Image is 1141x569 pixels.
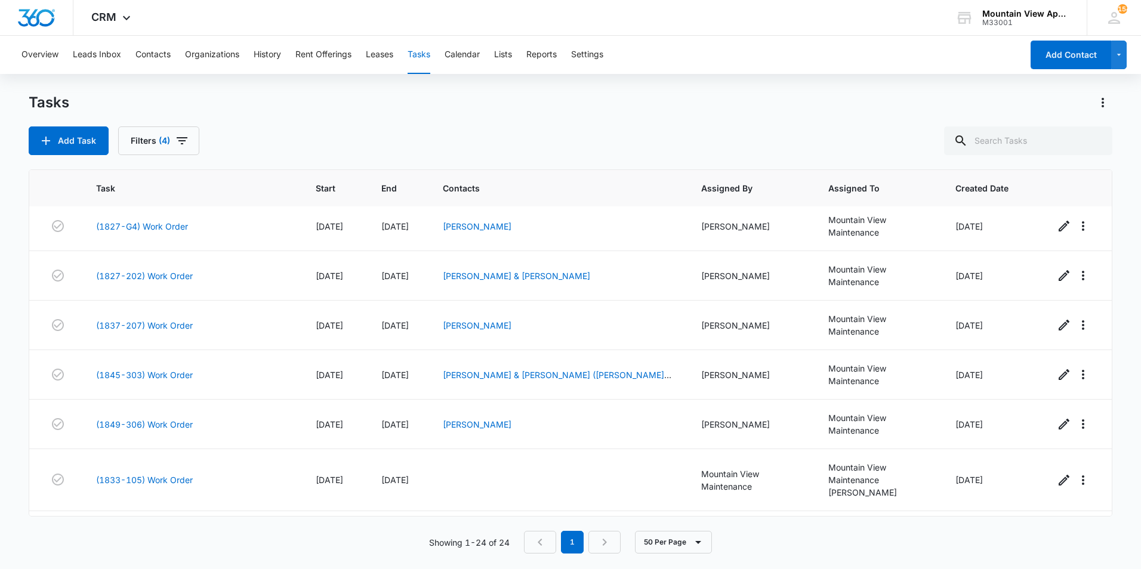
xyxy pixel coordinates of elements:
span: [DATE] [381,419,409,429]
div: Mountain View Maintenance [828,313,927,338]
span: [DATE] [381,475,409,485]
a: [PERSON_NAME] & [PERSON_NAME] [443,271,590,281]
button: Rent Offerings [295,36,351,74]
button: Add Task [29,126,109,155]
span: [DATE] [316,475,343,485]
span: End [381,182,397,194]
span: Assigned To [828,182,909,194]
input: Search Tasks [944,126,1112,155]
a: [PERSON_NAME] [443,221,511,231]
div: [PERSON_NAME] [828,486,927,499]
div: [PERSON_NAME] [701,319,800,332]
button: Organizations [185,36,239,74]
button: Add Contact [1031,41,1111,69]
div: Mountain View Maintenance [828,412,927,437]
button: 50 Per Page [635,531,712,553]
a: (1827-G4) Work Order [96,220,188,233]
a: (1845-303) Work Order [96,369,193,381]
div: [PERSON_NAME] [701,418,800,431]
p: Showing 1-24 of 24 [429,536,510,549]
span: [DATE] [381,271,409,281]
span: [DATE] [316,419,343,429]
a: [PERSON_NAME] [443,419,511,429]
a: (1833-105) Work Order [96,474,193,486]
div: [PERSON_NAME] [701,270,800,282]
span: [DATE] [955,221,983,231]
button: Leases [366,36,393,74]
button: Lists [494,36,512,74]
span: [DATE] [955,370,983,380]
a: [PERSON_NAME] [443,320,511,330]
button: Settings [571,36,603,74]
a: (1837-207) Work Order [96,319,193,332]
em: 1 [561,531,584,553]
button: History [254,36,281,74]
span: CRM [91,11,116,23]
span: [DATE] [316,221,343,231]
a: [PERSON_NAME] & [PERSON_NAME] ([PERSON_NAME]) [PERSON_NAME] [443,370,671,392]
span: 154 [1118,4,1127,14]
span: [DATE] [316,271,343,281]
span: [DATE] [955,271,983,281]
button: Contacts [135,36,171,74]
span: Contacts [443,182,655,194]
span: [DATE] [955,475,983,485]
a: (1827-202) Work Order [96,270,193,282]
span: [DATE] [381,221,409,231]
button: Calendar [445,36,480,74]
a: (1849-306) Work Order [96,418,193,431]
div: account name [982,9,1069,18]
span: Start [316,182,335,194]
span: [DATE] [316,320,343,330]
button: Leads Inbox [73,36,121,74]
div: Mountain View Maintenance [701,468,800,493]
h1: Tasks [29,94,69,112]
button: Reports [526,36,557,74]
div: notifications count [1118,4,1127,14]
button: Actions [1093,93,1112,112]
div: Mountain View Maintenance [828,214,927,239]
div: account id [982,18,1069,27]
span: [DATE] [316,370,343,380]
span: (4) [159,137,170,145]
div: [PERSON_NAME] [701,220,800,233]
div: Mountain View Maintenance [828,362,927,387]
span: [DATE] [955,419,983,429]
span: Task [96,182,270,194]
button: Filters(4) [118,126,199,155]
div: Mountain View Maintenance [828,461,927,486]
span: [DATE] [381,370,409,380]
button: Overview [21,36,58,74]
span: [DATE] [955,320,983,330]
nav: Pagination [524,531,621,553]
button: Tasks [408,36,430,74]
div: Mountain View Maintenance [828,263,927,288]
span: Assigned By [701,182,782,194]
div: [PERSON_NAME] [701,369,800,381]
span: [DATE] [381,320,409,330]
span: Created Date [955,182,1009,194]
